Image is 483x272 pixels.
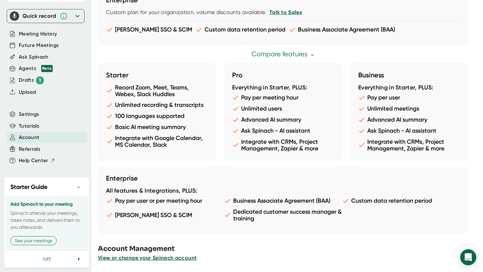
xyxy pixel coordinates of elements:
li: Advanced AI summary [358,116,460,123]
li: Pay per meeting hour [232,94,334,101]
div: Drafts [19,76,44,84]
button: Meeting History [19,30,57,38]
li: Unlimited users [232,105,334,112]
li: [PERSON_NAME] SSO & SCIM [106,26,192,33]
li: Basic AI meeting summary [106,124,208,131]
span: 1 of 3 [43,256,51,262]
div: All features & Integrations, PLUS: [106,187,460,195]
div: Everything in Starter, PLUS: [358,84,460,91]
button: Settings [19,111,39,118]
li: Advanced AI summary [232,116,334,123]
li: Integrate with Google Calendar, MS Calendar, Slack [106,135,208,148]
li: [PERSON_NAME] SSO & SCIM [106,208,224,222]
li: Pay per user or per meeting hour [106,197,224,204]
li: Pay per user [358,94,460,101]
button: Future Meetings [19,42,59,49]
button: Help Center [19,157,55,164]
button: Tutorials [19,122,39,130]
button: Upload [19,88,36,96]
div: Agents [19,65,53,72]
li: Dedicated customer success manager & training [224,208,342,222]
div: Beta [41,65,53,72]
div: 1 [36,76,44,84]
li: Integrate with CRMs, Project Management, Zapier & more [232,138,334,152]
h3: Add Spinach to your meeting [10,202,83,207]
a: Talk to Sales [269,9,302,15]
li: Unlimited recording & transcripts [106,101,208,109]
div: Quick record [10,9,82,23]
li: Custom data retention period [196,26,285,33]
h3: Enterprise [106,174,460,182]
li: Ask Spinach - AI assistant [358,127,460,134]
li: Business Associate Agreement (BAA) [289,26,395,33]
div: Open Intercom Messenger [460,249,476,265]
span: Help Center [19,157,48,164]
h3: Business [358,71,460,79]
h3: Pro [232,71,334,79]
button: View or change your Spinach account [98,254,197,262]
button: Ask Spinach [19,53,49,61]
button: − [74,182,83,192]
a: Compare features [252,50,315,58]
button: Agents Beta [19,65,53,72]
span: View or change your Spinach account [98,255,197,261]
h3: Account Management [98,244,483,254]
li: Integrate with CRMs, Project Management, Zapier & more [358,138,460,152]
div: Everything in Starter, PLUS: [232,84,334,91]
button: Referrals [19,145,40,153]
li: 100 languages supported [106,113,208,120]
button: See your meetings [10,236,57,245]
h2: Starter Guide [10,183,47,192]
div: Custom plan for your organization, volume discounts available. [106,9,460,16]
button: Account [19,134,39,141]
li: Record Zoom, Meet, Teams, Webex, Slack Huddles [106,84,208,97]
button: Drafts 1 [19,76,44,84]
h3: Starter [106,71,208,79]
li: Unlimited meetings [358,105,460,112]
li: Ask Spinach - AI assistant [232,127,334,134]
p: Spinach attends your meetings, takes notes, and delivers them to you afterwards [10,210,83,231]
li: Custom data retention period [342,197,460,204]
div: Quick record [22,13,56,19]
li: Business Associate Agreement (BAA) [224,197,342,204]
